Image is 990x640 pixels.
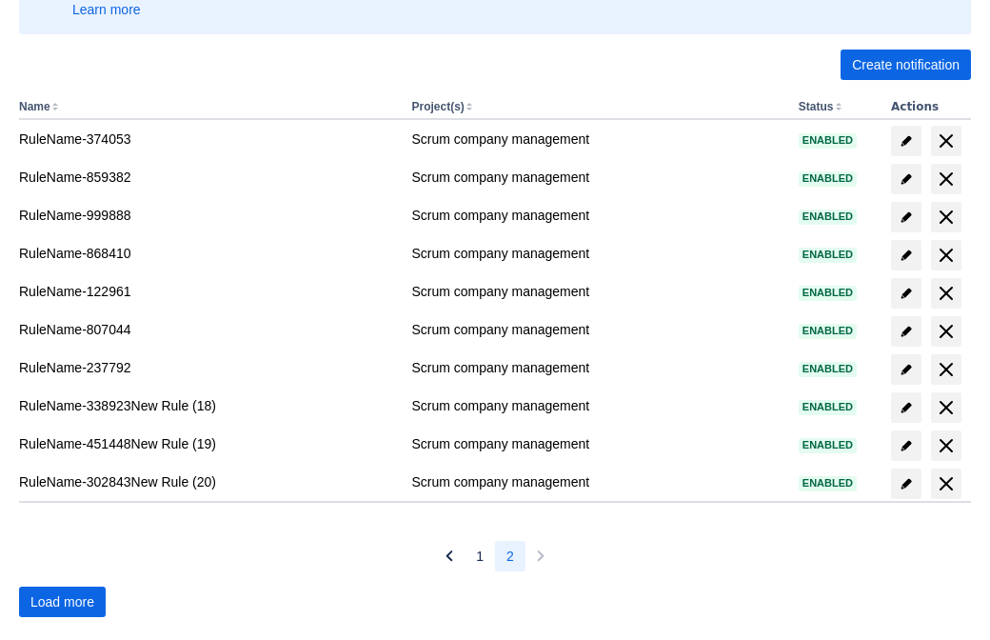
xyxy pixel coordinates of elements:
[899,171,914,187] span: edit
[19,472,396,491] div: RuleName-302843New Rule (20)
[799,440,857,450] span: Enabled
[411,100,464,113] button: Project(s)
[799,478,857,489] span: Enabled
[19,358,396,377] div: RuleName-237792
[841,50,971,80] button: Create notification
[495,541,525,571] button: Page 2
[899,210,914,225] span: edit
[19,396,396,415] div: RuleName-338923New Rule (18)
[799,288,857,298] span: Enabled
[799,173,857,184] span: Enabled
[935,320,958,343] span: delete
[799,364,857,374] span: Enabled
[899,248,914,263] span: edit
[411,320,782,339] div: Scrum company management
[411,206,782,225] div: Scrum company management
[525,541,556,571] button: Next
[899,324,914,339] span: edit
[799,250,857,260] span: Enabled
[799,135,857,146] span: Enabled
[799,100,834,113] button: Status
[19,168,396,187] div: RuleName-859382
[935,396,958,419] span: delete
[935,206,958,229] span: delete
[899,286,914,301] span: edit
[935,168,958,190] span: delete
[411,472,782,491] div: Scrum company management
[19,244,396,263] div: RuleName-868410
[411,358,782,377] div: Scrum company management
[899,438,914,453] span: edit
[465,541,495,571] button: Page 1
[799,402,857,412] span: Enabled
[411,434,782,453] div: Scrum company management
[19,587,106,617] button: Load more
[411,244,782,263] div: Scrum company management
[19,130,396,149] div: RuleName-374053
[411,396,782,415] div: Scrum company management
[434,541,465,571] button: Previous
[852,50,960,80] span: Create notification
[899,476,914,491] span: edit
[411,130,782,149] div: Scrum company management
[434,541,556,571] nav: Pagination
[19,434,396,453] div: RuleName-451448New Rule (19)
[883,95,971,120] th: Actions
[935,472,958,495] span: delete
[935,282,958,305] span: delete
[19,100,50,113] button: Name
[935,358,958,381] span: delete
[935,434,958,457] span: delete
[935,130,958,152] span: delete
[799,326,857,336] span: Enabled
[899,362,914,377] span: edit
[899,400,914,415] span: edit
[19,206,396,225] div: RuleName-999888
[506,541,514,571] span: 2
[799,211,857,222] span: Enabled
[935,244,958,267] span: delete
[411,282,782,301] div: Scrum company management
[19,282,396,301] div: RuleName-122961
[19,320,396,339] div: RuleName-807044
[899,133,914,149] span: edit
[30,587,94,617] span: Load more
[411,168,782,187] div: Scrum company management
[476,541,484,571] span: 1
